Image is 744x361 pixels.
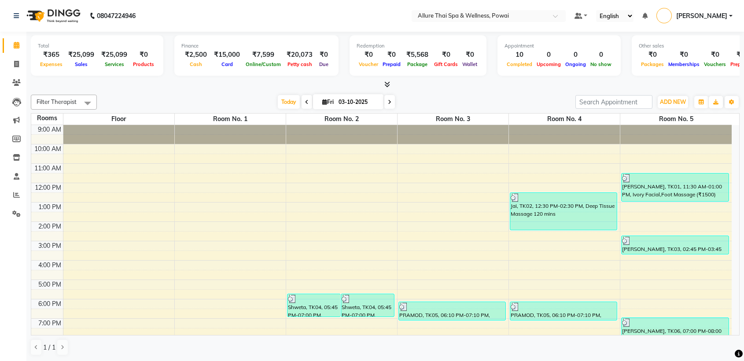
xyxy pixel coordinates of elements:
div: 1:00 PM [37,203,63,212]
div: ₹365 [38,50,65,60]
div: ₹0 [460,50,479,60]
span: Upcoming [534,61,563,67]
span: Completed [505,61,534,67]
span: Room No. 2 [286,114,397,125]
div: ₹20,073 [283,50,316,60]
div: 6:00 PM [37,299,63,309]
div: ₹0 [702,50,728,60]
span: Floor [63,114,174,125]
span: Sales [73,61,90,67]
div: 11:00 AM [33,164,63,173]
div: ₹7,599 [243,50,283,60]
div: PRAMOD, TK05, 06:10 PM-07:10 PM, Abhyanga Therapy 60 mins [399,302,505,320]
b: 08047224946 [97,4,136,28]
div: ₹0 [380,50,403,60]
div: ₹2,500 [181,50,210,60]
div: 0 [588,50,614,60]
div: Shweta, TK04, 05:45 PM-07:00 PM, Swedish Massage 60 mins [341,294,394,317]
span: Today [278,95,300,109]
input: 2025-10-03 [336,96,380,109]
span: Petty cash [285,61,314,67]
span: Room No. 5 [620,114,732,125]
div: Jai, TK02, 12:30 PM-02:30 PM, Deep Tissue Massage 120 mins [510,193,617,230]
div: ₹0 [316,50,331,60]
button: ADD NEW [658,96,688,108]
span: ADD NEW [660,99,686,105]
div: ₹15,000 [210,50,243,60]
div: [PERSON_NAME], TK01, 11:30 AM-01:00 PM, Ivory Facial,Foot Massage (₹1500) [622,173,728,201]
img: Prashant Mistry [656,8,672,23]
div: ₹25,099 [98,50,131,60]
span: 1 / 1 [43,343,55,352]
span: Room No. 3 [398,114,508,125]
div: 0 [563,50,588,60]
span: Room No. 4 [509,114,620,125]
div: ₹5,568 [403,50,432,60]
span: Voucher [357,61,380,67]
div: 7:00 PM [37,319,63,328]
span: Vouchers [702,61,728,67]
div: 2:00 PM [37,222,63,231]
span: Services [103,61,126,67]
span: [PERSON_NAME] [676,11,727,21]
div: ₹0 [666,50,702,60]
div: 3:00 PM [37,241,63,250]
span: Ongoing [563,61,588,67]
div: Rooms [31,114,63,123]
span: Products [131,61,156,67]
span: Package [405,61,430,67]
span: Expenses [38,61,65,67]
span: Packages [639,61,666,67]
div: [PERSON_NAME], TK06, 07:00 PM-08:00 PM, Swedish Massage 60 mins [622,318,728,336]
div: ₹0 [357,50,380,60]
span: Prepaid [380,61,403,67]
div: 9:00 AM [36,125,63,134]
input: Search Appointment [575,95,652,109]
div: PRAMOD, TK05, 06:10 PM-07:10 PM, Abhyanga Therapy 60 mins [510,302,617,320]
span: Fri [320,99,336,105]
div: 12:00 PM [33,183,63,192]
div: ₹0 [432,50,460,60]
img: logo [22,4,83,28]
span: Memberships [666,61,702,67]
span: Due [317,61,331,67]
span: Wallet [460,61,479,67]
span: Gift Cards [432,61,460,67]
div: Appointment [505,42,614,50]
div: ₹0 [131,50,156,60]
div: 5:00 PM [37,280,63,289]
div: Shweta, TK04, 05:45 PM-07:00 PM, Swedish Massage 60 mins [287,294,340,317]
div: ₹25,099 [65,50,98,60]
div: 4:00 PM [37,261,63,270]
span: Card [219,61,235,67]
span: Cash [188,61,204,67]
div: Total [38,42,156,50]
div: 10 [505,50,534,60]
span: Filter Therapist [37,98,77,105]
span: Room No. 1 [175,114,286,125]
div: 10:00 AM [33,144,63,154]
div: Finance [181,42,331,50]
span: No show [588,61,614,67]
div: 0 [534,50,563,60]
div: [PERSON_NAME], TK03, 02:45 PM-03:45 PM, Balinese Massage 60 mins [622,236,728,254]
div: ₹0 [639,50,666,60]
div: Redemption [357,42,479,50]
span: Online/Custom [243,61,283,67]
